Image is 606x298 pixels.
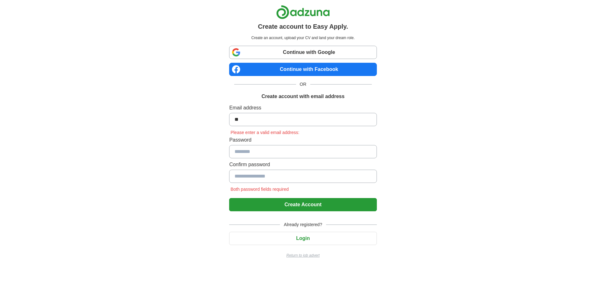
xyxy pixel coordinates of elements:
[230,35,375,41] p: Create an account, upload your CV and land your dream role.
[229,130,300,135] span: Please enter a valid email address:
[258,22,348,31] h1: Create account to Easy Apply.
[296,81,310,88] span: OR
[229,253,377,258] a: Return to job advert
[229,236,377,241] a: Login
[229,46,377,59] a: Continue with Google
[229,63,377,76] a: Continue with Facebook
[229,136,377,144] label: Password
[276,5,330,19] img: Adzuna logo
[280,221,326,228] span: Already registered?
[261,93,344,100] h1: Create account with email address
[229,104,377,112] label: Email address
[229,161,377,168] label: Confirm password
[229,232,377,245] button: Login
[229,198,377,211] button: Create Account
[229,187,290,192] span: Both password fields required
